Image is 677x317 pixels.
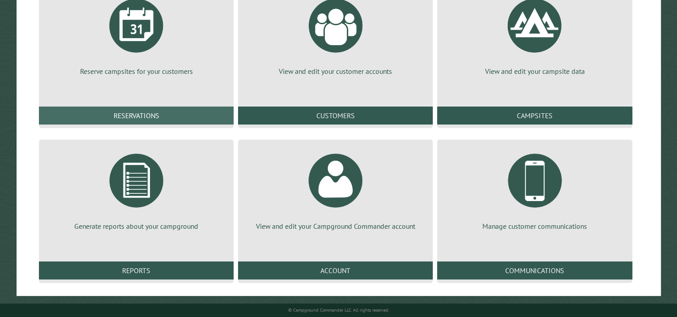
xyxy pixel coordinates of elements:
[249,66,422,76] p: View and edit your customer accounts
[288,307,389,313] small: © Campground Commander LLC. All rights reserved.
[39,107,234,124] a: Reservations
[437,107,632,124] a: Campsites
[39,261,234,279] a: Reports
[448,147,621,231] a: Manage customer communications
[50,147,223,231] a: Generate reports about your campground
[238,107,433,124] a: Customers
[448,221,621,231] p: Manage customer communications
[50,66,223,76] p: Reserve campsites for your customers
[238,261,433,279] a: Account
[437,261,632,279] a: Communications
[249,147,422,231] a: View and edit your Campground Commander account
[448,66,621,76] p: View and edit your campsite data
[50,221,223,231] p: Generate reports about your campground
[249,221,422,231] p: View and edit your Campground Commander account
